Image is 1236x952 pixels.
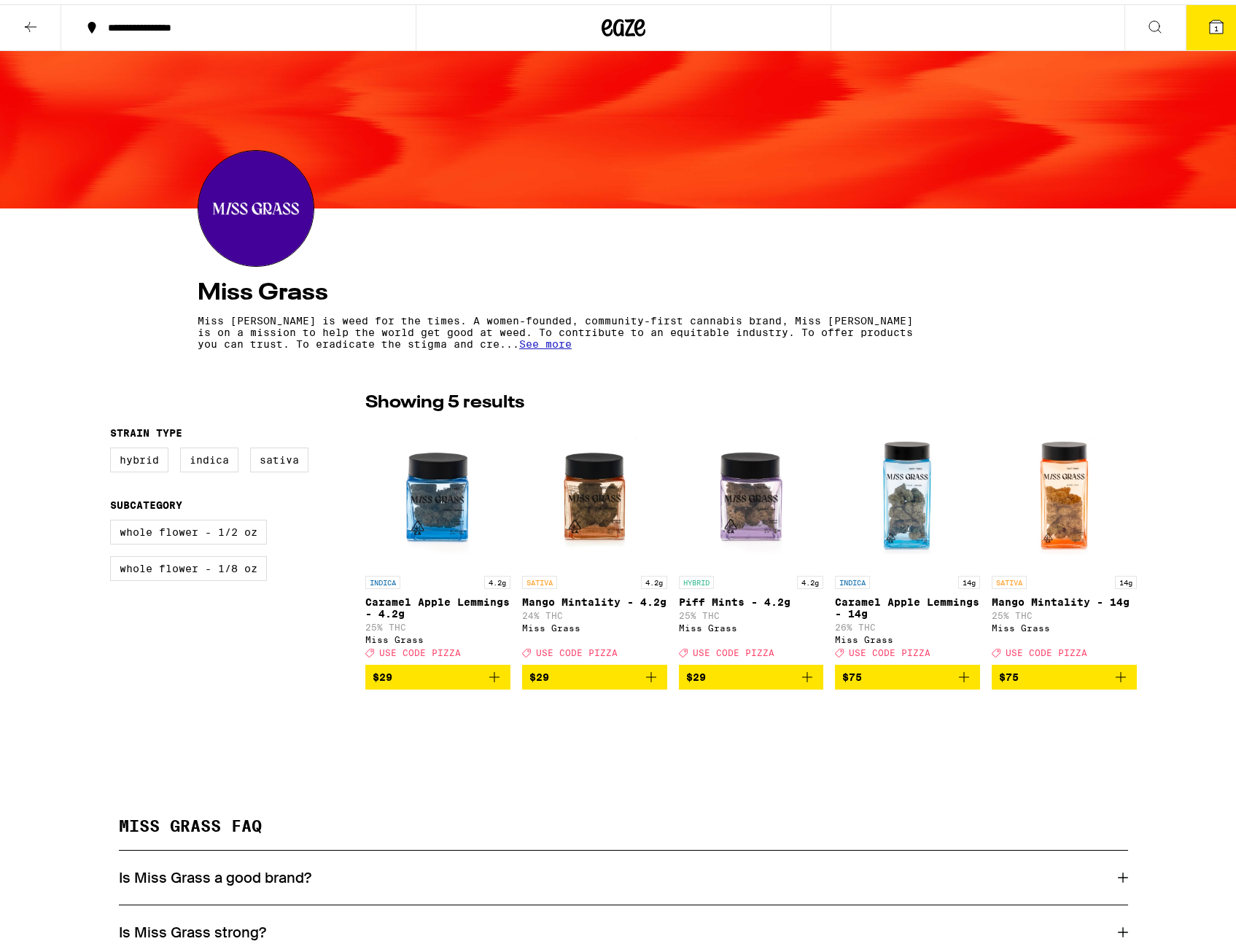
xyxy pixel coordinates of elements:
div: Miss Grass [679,619,824,628]
p: Piff Mints - 4.2g [679,592,824,604]
p: 24% THC [522,606,667,616]
h2: MISS GRASS FAQ [119,814,1128,846]
span: $75 [999,667,1019,679]
p: INDICA [365,571,400,585]
button: Add to bag [679,660,824,685]
span: $29 [529,667,549,679]
p: 4.2g [797,571,823,585]
p: HYBRID [679,571,714,585]
a: Open page for Caramel Apple Lemmings - 14g from Miss Grass [835,418,980,660]
button: Add to bag [835,660,980,685]
label: Indica [180,443,238,468]
p: INDICA [835,571,870,585]
button: Add to bag [992,660,1137,685]
h3: Is Miss Grass strong? [119,918,266,937]
button: Add to bag [365,660,510,685]
a: Open page for Mango Mintality - 4.2g from Miss Grass [522,418,667,660]
div: Miss Grass [992,619,1137,628]
a: Open page for Piff Mints - 4.2g from Miss Grass [679,418,824,660]
h3: Is Miss Grass a good brand? [119,864,311,883]
span: USE CODE PIZZA [849,644,930,653]
label: Whole Flower - 1/2 oz [110,515,267,540]
div: Miss Grass [522,619,667,628]
label: Hybrid [110,443,168,468]
div: Miss Grass [365,631,510,640]
img: Miss Grass logo [198,147,314,262]
span: USE CODE PIZZA [536,644,618,653]
p: 14g [958,571,980,585]
p: Miss [PERSON_NAME] is weed for the times. A women-founded, community-first cannabis brand, Miss [... [198,311,921,346]
p: 14g [1115,571,1137,585]
img: Miss Grass - Caramel Apple Lemmings - 14g [835,418,980,564]
img: Miss Grass - Caramel Apple Lemmings - 4.2g [365,418,510,564]
legend: Subcategory [110,495,182,507]
span: 1 [1214,20,1218,28]
div: Miss Grass [835,631,980,640]
span: USE CODE PIZZA [379,644,461,653]
p: 25% THC [679,606,824,616]
a: Open page for Caramel Apple Lemmings - 4.2g from Miss Grass [365,418,510,660]
img: Miss Grass - Mango Mintality - 14g [992,418,1137,564]
p: Caramel Apple Lemmings - 4.2g [365,592,510,615]
p: Caramel Apple Lemmings - 14g [835,592,980,615]
span: USE CODE PIZZA [1006,644,1087,653]
p: 4.2g [484,571,510,585]
span: See more [519,334,572,346]
p: SATIVA [522,571,557,585]
p: 25% THC [992,606,1137,616]
legend: Strain Type [110,423,182,434]
span: $29 [686,667,706,679]
a: Open page for Mango Mintality - 14g from Miss Grass [992,418,1137,660]
h4: Miss Grass [198,277,1049,300]
span: $75 [842,667,862,679]
p: Mango Mintality - 14g [992,592,1137,604]
p: Mango Mintality - 4.2g [522,592,667,604]
button: Add to bag [522,660,667,685]
p: 4.2g [641,571,667,585]
img: Miss Grass - Piff Mints - 4.2g [679,418,824,564]
label: Whole Flower - 1/8 oz [110,552,267,577]
p: SATIVA [992,571,1027,585]
p: Showing 5 results [365,386,524,411]
label: Sativa [250,443,308,468]
p: 26% THC [835,618,980,628]
img: Miss Grass - Mango Mintality - 4.2g [522,418,667,564]
span: $29 [373,667,392,679]
p: 25% THC [365,618,510,628]
span: USE CODE PIZZA [693,644,774,653]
